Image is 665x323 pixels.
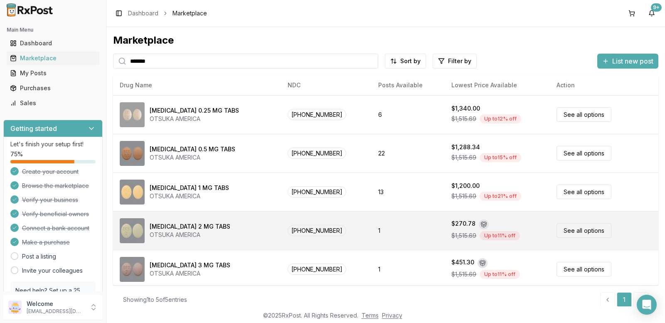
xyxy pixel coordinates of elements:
th: NDC [281,75,372,95]
a: See all options [557,146,611,160]
button: List new post [597,54,658,69]
div: OTSUKA AMERICA [150,153,235,162]
div: OTSUKA AMERICA [150,115,239,123]
h3: Getting started [10,123,57,133]
img: Rexulti 0.25 MG TABS [120,102,145,127]
span: $1,515.69 [451,270,476,279]
div: [MEDICAL_DATA] 3 MG TABS [150,261,230,269]
button: Sort by [385,54,426,69]
span: $1,515.69 [451,192,476,200]
button: 9+ [645,7,658,20]
td: 22 [372,134,445,173]
td: 13 [372,173,445,211]
span: List new post [612,56,653,66]
span: Sort by [400,57,421,65]
a: See all options [557,262,611,276]
div: Up to 21 % off [480,192,521,201]
div: [MEDICAL_DATA] 2 MG TABS [150,222,230,231]
a: Terms [362,312,379,319]
a: Post a listing [22,252,56,261]
span: [PHONE_NUMBER] [288,148,346,159]
h2: Main Menu [7,27,99,33]
span: Browse the marketplace [22,182,89,190]
span: Marketplace [172,9,207,17]
a: Sales [7,96,99,111]
div: $1,340.00 [451,104,480,113]
td: 1 [372,211,445,250]
a: List new post [597,58,658,66]
p: [EMAIL_ADDRESS][DOMAIN_NAME] [27,308,84,315]
span: Verify your business [22,196,78,204]
span: Create your account [22,168,79,176]
span: [PHONE_NUMBER] [288,264,346,275]
a: See all options [557,185,611,199]
span: [PHONE_NUMBER] [288,109,346,120]
span: Verify beneficial owners [22,210,89,218]
button: Purchases [3,81,103,95]
a: See all options [557,223,611,238]
span: $1,515.69 [451,232,476,240]
p: Welcome [27,300,84,308]
img: User avatar [8,301,22,314]
a: My Posts [7,66,99,81]
div: OTSUKA AMERICA [150,231,230,239]
div: Marketplace [10,54,96,62]
div: Up to 11 % off [480,270,520,279]
a: Privacy [382,312,402,319]
div: OTSUKA AMERICA [150,192,229,200]
div: Up to 12 % off [480,114,521,123]
a: Purchases [7,81,99,96]
img: Rexulti 3 MG TABS [120,257,145,282]
div: Dashboard [10,39,96,47]
span: Make a purchase [22,238,70,247]
div: $451.30 [451,258,474,268]
div: Open Intercom Messenger [637,295,657,315]
div: Up to 15 % off [480,153,521,162]
img: RxPost Logo [3,3,57,17]
a: Invite your colleagues [22,266,83,275]
div: [MEDICAL_DATA] 1 MG TABS [150,184,229,192]
div: 9+ [651,3,662,12]
button: Sales [3,96,103,110]
a: See all options [557,107,611,122]
th: Lowest Price Available [445,75,550,95]
a: Marketplace [7,51,99,66]
p: Need help? Set up a 25 minute call with our team to set up. [15,286,91,311]
div: My Posts [10,69,96,77]
nav: breadcrumb [128,9,207,17]
div: Up to 11 % off [480,231,520,240]
th: Posts Available [372,75,445,95]
a: Dashboard [128,9,158,17]
div: $1,288.34 [451,143,480,151]
th: Drug Name [113,75,281,95]
div: Sales [10,99,96,107]
a: Dashboard [7,36,99,51]
div: $270.78 [451,219,475,229]
span: $1,515.69 [451,115,476,123]
span: 75 % [10,150,23,158]
button: Filter by [433,54,477,69]
a: 1 [617,292,632,307]
nav: pagination [600,292,648,307]
div: Showing 1 to 5 of 5 entries [123,296,187,304]
img: Rexulti 1 MG TABS [120,180,145,205]
div: $1,200.00 [451,182,480,190]
div: Marketplace [113,34,658,47]
span: [PHONE_NUMBER] [288,225,346,236]
div: [MEDICAL_DATA] 0.5 MG TABS [150,145,235,153]
button: Marketplace [3,52,103,65]
div: [MEDICAL_DATA] 0.25 MG TABS [150,106,239,115]
td: 6 [372,95,445,134]
span: Filter by [448,57,471,65]
span: $1,515.69 [451,153,476,162]
div: Purchases [10,84,96,92]
button: My Posts [3,67,103,80]
th: Action [550,75,658,95]
p: Let's finish your setup first! [10,140,96,148]
button: Dashboard [3,37,103,50]
div: OTSUKA AMERICA [150,269,230,278]
span: [PHONE_NUMBER] [288,186,346,197]
span: Connect a bank account [22,224,89,232]
img: Rexulti 0.5 MG TABS [120,141,145,166]
img: Rexulti 2 MG TABS [120,218,145,243]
